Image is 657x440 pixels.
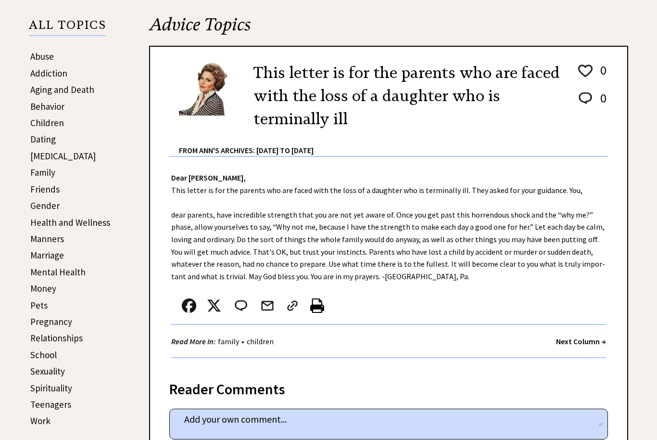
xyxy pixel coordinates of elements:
img: mail.png [260,298,275,313]
img: message_round%202.png [577,91,594,106]
a: Health and Wellness [30,217,110,228]
a: Pregnancy [30,316,72,327]
a: Family [30,167,55,178]
a: Next Column → [556,336,606,346]
a: Behavior [30,101,64,112]
a: Pets [30,299,48,311]
a: Work [30,415,51,427]
div: From Ann's Archives: [DATE] to [DATE] [179,130,608,156]
img: heart_outline%201.png [577,63,594,79]
strong: Read More In: [171,336,215,346]
a: children [244,336,276,346]
a: Relationships [30,332,83,344]
td: 0 [595,90,607,116]
a: Marriage [30,249,64,261]
img: message_round%202.png [233,298,249,313]
img: Ann6%20v2%20small.png [179,61,239,116]
a: Gender [30,200,60,211]
h2: Advice Topics [149,13,628,46]
a: Spirituality [30,382,72,394]
img: printer%20icon.png [310,298,324,313]
h2: This letter is for the parents who are faced with the loss of a daughter who is terminally ill [253,61,562,130]
a: Mental Health [30,266,86,278]
strong: Dear [PERSON_NAME], [171,173,246,182]
a: [MEDICAL_DATA] [30,150,96,162]
a: Manners [30,233,64,245]
a: Children [30,117,64,129]
a: family [215,336,241,346]
a: Dating [30,133,56,145]
a: Money [30,283,56,294]
a: Teenagers [30,399,71,410]
div: This letter is for the parents who are faced with the loss of a daughter who is terminally ill. T... [150,157,627,368]
img: x_small.png [207,298,221,313]
a: School [30,349,57,361]
div: • [171,336,276,348]
a: Aging and Death [30,84,94,95]
a: Friends [30,183,60,195]
p: ALL TOPICS [29,20,106,36]
div: Reader Comments [169,379,608,394]
img: link_02.png [285,298,300,313]
td: 0 [595,62,607,89]
a: Addiction [30,67,67,79]
img: facebook.png [182,298,196,313]
a: Abuse [30,51,54,62]
a: Sexuality [30,365,65,377]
